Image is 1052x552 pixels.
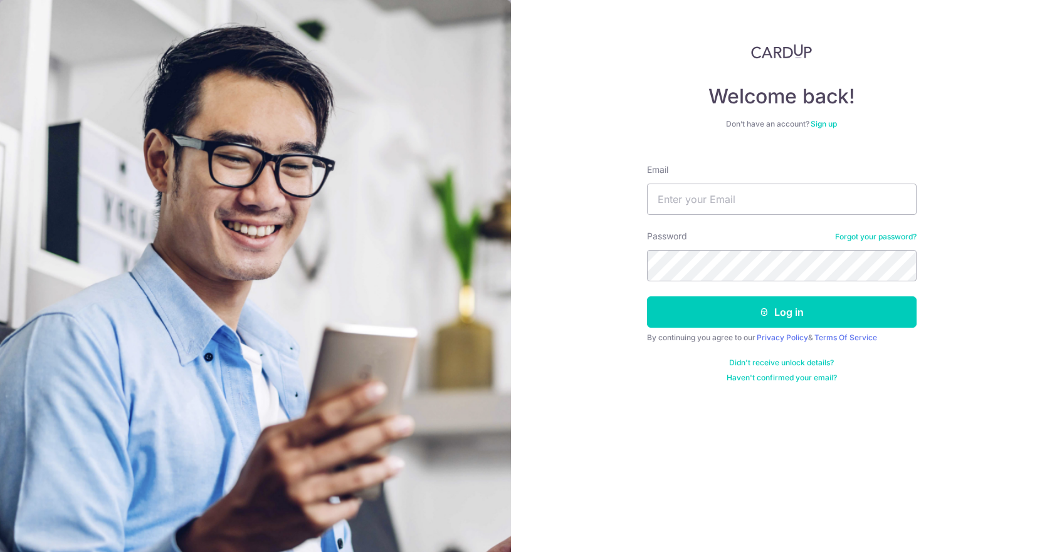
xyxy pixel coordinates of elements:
[727,373,837,383] a: Haven't confirmed your email?
[647,119,917,129] div: Don’t have an account?
[811,119,837,128] a: Sign up
[647,184,917,215] input: Enter your Email
[757,333,808,342] a: Privacy Policy
[647,84,917,109] h4: Welcome back!
[647,296,917,328] button: Log in
[647,230,687,242] label: Password
[814,333,877,342] a: Terms Of Service
[729,358,834,368] a: Didn't receive unlock details?
[647,333,917,343] div: By continuing you agree to our &
[647,164,668,176] label: Email
[751,44,813,59] img: CardUp Logo
[835,232,917,242] a: Forgot your password?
